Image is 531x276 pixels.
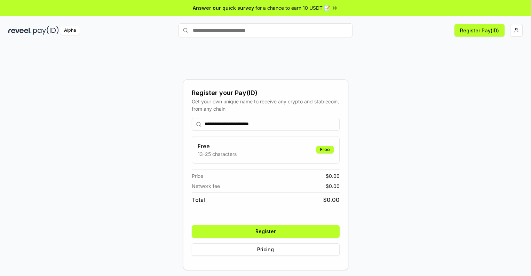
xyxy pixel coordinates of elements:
[326,182,340,190] span: $ 0.00
[192,98,340,112] div: Get your own unique name to receive any crypto and stablecoin, from any chain
[60,26,80,35] div: Alpha
[8,26,32,35] img: reveel_dark
[192,172,203,180] span: Price
[323,196,340,204] span: $ 0.00
[193,4,254,11] span: Answer our quick survey
[454,24,505,37] button: Register Pay(ID)
[192,88,340,98] div: Register your Pay(ID)
[316,146,334,153] div: Free
[326,172,340,180] span: $ 0.00
[33,26,59,35] img: pay_id
[192,182,220,190] span: Network fee
[198,142,237,150] h3: Free
[192,243,340,256] button: Pricing
[192,225,340,238] button: Register
[255,4,330,11] span: for a chance to earn 10 USDT 📝
[198,150,237,158] p: 13-25 characters
[192,196,205,204] span: Total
